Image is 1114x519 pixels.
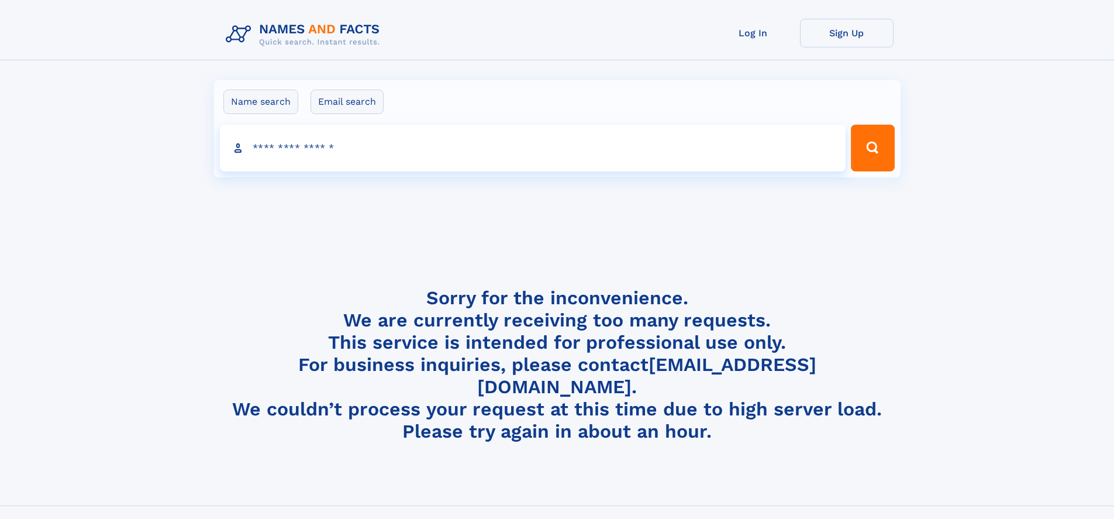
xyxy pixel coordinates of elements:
[220,125,846,171] input: search input
[223,90,298,114] label: Name search
[706,19,800,47] a: Log In
[800,19,894,47] a: Sign Up
[311,90,384,114] label: Email search
[221,287,894,443] h4: Sorry for the inconvenience. We are currently receiving too many requests. This service is intend...
[477,353,816,398] a: [EMAIL_ADDRESS][DOMAIN_NAME]
[221,19,389,50] img: Logo Names and Facts
[851,125,894,171] button: Search Button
